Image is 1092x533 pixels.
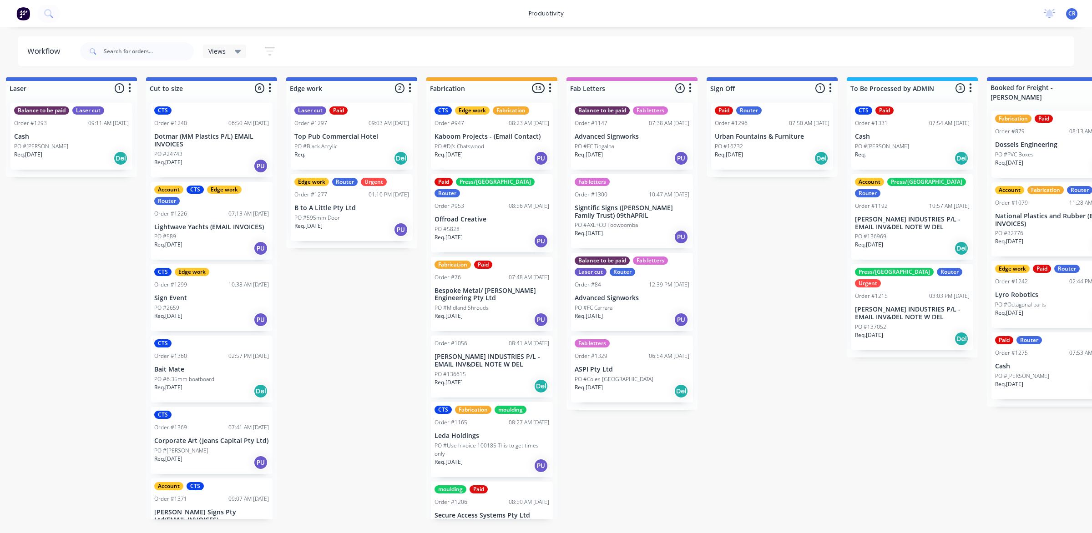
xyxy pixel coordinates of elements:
[674,230,688,244] div: PU
[995,349,1028,357] div: Order #1275
[435,339,467,347] div: Order #1056
[228,352,269,360] div: 02:57 PM [DATE]
[154,455,182,463] p: Req. [DATE]
[649,119,689,127] div: 07:38 AM [DATE]
[575,352,607,360] div: Order #1329
[187,186,204,194] div: CTS
[329,106,348,115] div: Paid
[151,264,273,331] div: CTSEdge workOrder #129910:38 AM [DATE]Sign EventPO #2659Req.[DATE]PU
[674,312,688,327] div: PU
[995,277,1028,286] div: Order #1242
[995,301,1046,309] p: PO #Octagonal parts
[571,253,693,331] div: Balance to be paidFab lettersLaser cutRouterOrder #8412:39 PM [DATE]Advanced SignworksPO #FC Carr...
[228,495,269,503] div: 09:07 AM [DATE]
[228,281,269,289] div: 10:38 AM [DATE]
[929,292,970,300] div: 03:03 PM [DATE]
[435,287,549,302] p: Bespoke Metal/ [PERSON_NAME] Engineering Pty Ltd
[534,312,548,327] div: PU
[435,119,464,127] div: Order #947
[431,402,553,477] div: CTSFabricationmouldingOrder #116508:27 AM [DATE]Leda HoldingsPO #Use Invoice 100185 This to get t...
[435,406,452,414] div: CTS
[575,151,603,159] p: Req. [DATE]
[534,234,548,248] div: PU
[435,432,549,440] p: Leda Holdings
[253,159,268,173] div: PU
[154,383,182,392] p: Req. [DATE]
[575,339,610,347] div: Fab letters
[207,186,242,194] div: Edge work
[887,178,966,186] div: Press/[GEOGRAPHIC_DATA]
[154,158,182,166] p: Req. [DATE]
[369,191,409,199] div: 01:10 PM [DATE]
[633,106,668,115] div: Fab letters
[394,222,408,237] div: PU
[151,336,273,402] div: CTSOrder #136002:57 PM [DATE]Bait MatePO #6.35mm boatboardReq.[DATE]Del
[435,498,467,506] div: Order #1206
[104,42,194,60] input: Search for orders...
[14,106,69,115] div: Balance to be paid
[995,237,1023,246] p: Req. [DATE]
[929,202,970,210] div: 10:57 AM [DATE]
[154,119,187,127] div: Order #1240
[674,151,688,166] div: PU
[995,229,1023,237] p: PO #32776
[575,221,638,229] p: PO #AXL+CO Toowoomba
[789,119,829,127] div: 07:50 AM [DATE]
[14,142,68,151] p: PO #[PERSON_NAME]
[154,375,214,383] p: PO #6.35mm boatboard
[435,304,489,312] p: PO #Midland Shrouds
[1033,265,1051,273] div: Paid
[855,202,888,210] div: Order #1192
[851,174,973,260] div: AccountPress/[GEOGRAPHIC_DATA]RouterOrder #119210:57 AM [DATE][PERSON_NAME] INDUSTRIES P/L - EMAI...
[435,512,549,519] p: Secure Access Systems Pty Ltd
[575,191,607,199] div: Order #1300
[294,222,323,230] p: Req. [DATE]
[431,257,553,332] div: FabricationPaidOrder #7607:48 AM [DATE]Bespoke Metal/ [PERSON_NAME] Engineering Pty LtdPO #Midlan...
[534,458,548,473] div: PU
[154,268,172,276] div: CTS
[294,133,409,141] p: Top Pub Commercial Hotel
[995,336,1013,344] div: Paid
[154,366,269,373] p: Bait Mate
[253,312,268,327] div: PU
[995,127,1025,136] div: Order #879
[575,133,689,141] p: Advanced Signworks
[575,229,603,237] p: Req. [DATE]
[571,103,693,170] div: Balance to be paidFab lettersOrder #114707:38 AM [DATE]Advanced SignworksPO #FC TingalpaReq.[DATE]PU
[369,119,409,127] div: 09:03 AM [DATE]
[571,174,693,249] div: Fab lettersOrder #130010:47 AM [DATE]Signtific Signs ([PERSON_NAME] Family Trust) 09thAPRILPO #AX...
[851,103,973,170] div: CTSPaidOrder #133107:54 AM [DATE]CashPO #[PERSON_NAME]Req.Del
[954,241,969,256] div: Del
[14,151,42,159] p: Req. [DATE]
[154,447,208,455] p: PO #[PERSON_NAME]
[855,119,888,127] div: Order #1331
[332,178,358,186] div: Router
[154,281,187,289] div: Order #1299
[575,268,607,276] div: Laser cut
[509,418,549,427] div: 08:27 AM [DATE]
[154,133,269,148] p: Dotmar (MM Plastics P/L) EMAIL INVOICES
[294,119,327,127] div: Order #1297
[253,384,268,398] div: Del
[154,186,183,194] div: Account
[435,273,461,282] div: Order #76
[435,312,463,320] p: Req. [DATE]
[954,332,969,346] div: Del
[435,202,464,210] div: Order #953
[715,151,743,159] p: Req. [DATE]
[431,336,553,397] div: Order #105608:41 AM [DATE][PERSON_NAME] INDUSTRIES P/L - EMAIL INV&DEL NOTE W DELPO #136615Req.[D...
[929,119,970,127] div: 07:54 AM [DATE]
[575,304,612,312] p: PO #FC Carrara
[649,352,689,360] div: 06:54 AM [DATE]
[995,186,1024,194] div: Account
[14,133,129,141] p: Cash
[154,339,172,347] div: CTS
[855,323,886,331] p: PO #137052
[154,106,172,115] div: CTS
[571,336,693,402] div: Fab lettersOrder #132906:54 AM [DATE]ASPI Pty LtdPO #Coles [GEOGRAPHIC_DATA]Req.[DATE]Del
[524,7,568,20] div: productivity
[113,151,128,166] div: Del
[610,268,635,276] div: Router
[470,485,488,493] div: Paid
[431,174,553,252] div: PaidPress/[GEOGRAPHIC_DATA]RouterOrder #95308:56 AM [DATE]Offroad CreativePO #5828Req.[DATE]PU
